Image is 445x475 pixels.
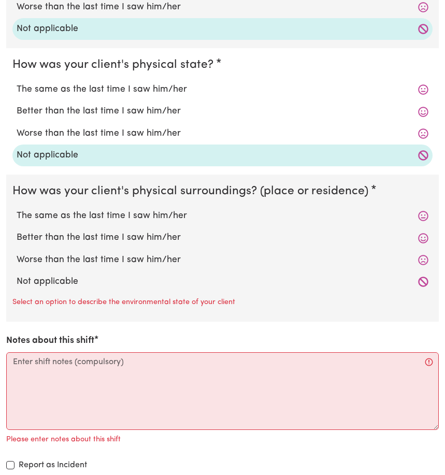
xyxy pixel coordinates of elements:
[17,149,428,162] label: Not applicable
[6,334,94,348] label: Notes about this shift
[17,22,428,36] label: Not applicable
[19,459,87,471] label: Report as Incident
[17,275,428,289] label: Not applicable
[12,297,235,308] p: Select an option to describe the environmental state of your client
[12,56,218,74] legend: How was your client's physical state?
[12,183,372,200] legend: How was your client's physical surroundings? (place or residence)
[17,253,428,267] label: Worse than the last time I saw him/her
[17,105,428,118] label: Better than the last time I saw him/her
[17,1,428,14] label: Worse than the last time I saw him/her
[17,231,428,244] label: Better than the last time I saw him/her
[17,83,428,96] label: The same as the last time I saw him/her
[6,434,121,445] p: Please enter notes about this shift
[17,209,428,223] label: The same as the last time I saw him/her
[17,127,428,140] label: Worse than the last time I saw him/her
